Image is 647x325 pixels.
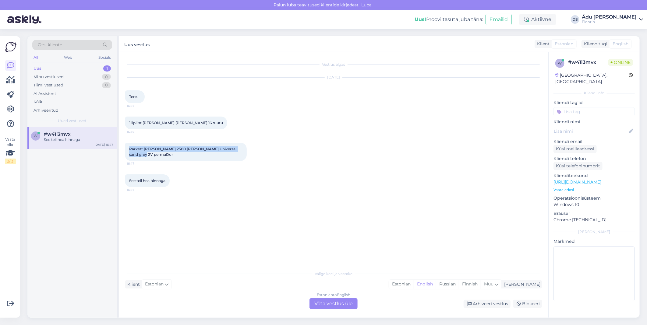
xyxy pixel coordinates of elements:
span: Otsi kliente [38,42,62,48]
span: 16:47 [127,187,150,192]
div: All [32,54,39,61]
p: Operatsioonisüsteem [553,195,635,201]
div: Klient [125,281,140,288]
div: Küsi meiliaadressi [553,145,597,153]
span: English [613,41,628,47]
span: 1 lipilist [PERSON_NAME] [PERSON_NAME] 16 ruutu [129,121,223,125]
div: Kliendi info [553,90,635,96]
div: Valige keel ja vastake [125,271,542,277]
div: Vestlus algas [125,62,542,67]
p: Kliendi telefon [553,156,635,162]
div: Web [63,54,74,61]
span: Online [608,59,633,66]
span: #w41i3mvx [44,131,71,137]
input: Lisa nimi [554,128,628,135]
span: Tere. [129,94,138,99]
img: Askly Logo [5,41,16,53]
div: Floorin [582,19,637,24]
p: Windows 10 [553,201,635,208]
div: See teil hea hinnaga [44,137,113,142]
div: Vaata siia [5,137,16,164]
div: English [414,280,436,289]
div: Arhiveeritud [34,107,58,114]
span: w [34,134,38,138]
p: Klienditeekond [553,173,635,179]
span: w [558,61,562,65]
div: 2 / 3 [5,159,16,164]
div: Klient [535,41,550,47]
p: Brauser [553,210,635,217]
input: Lisa tag [553,107,635,116]
p: Chrome [TECHNICAL_ID] [553,217,635,223]
div: [GEOGRAPHIC_DATA], [GEOGRAPHIC_DATA] [555,72,629,85]
span: 16:47 [127,103,150,108]
b: Uus! [415,16,426,22]
span: Estonian [555,41,573,47]
div: Kõik [34,99,42,105]
span: 16:47 [127,161,150,166]
div: 0 [102,74,111,80]
span: Luba [359,2,373,8]
a: Ädu [PERSON_NAME]Floorin [582,15,643,24]
div: Minu vestlused [34,74,64,80]
div: [PERSON_NAME] [553,229,635,235]
span: Uued vestlused [58,118,87,124]
span: Muu [484,281,493,287]
p: Märkmed [553,238,635,245]
div: Socials [97,54,112,61]
div: Klienditugi [582,41,607,47]
span: Parkett [PERSON_NAME] 2500 [PERSON_NAME] Universal sand grey 2V permaDur [129,147,237,157]
p: Vaata edasi ... [553,187,635,193]
div: Estonian to English [317,292,350,298]
div: Aktiivne [519,14,556,25]
button: Emailid [486,14,512,25]
div: AI Assistent [34,91,56,97]
div: DS [571,15,579,24]
div: Proovi tasuta juba täna: [415,16,483,23]
span: Estonian [145,281,164,288]
span: 16:47 [127,130,150,134]
div: [PERSON_NAME] [502,281,540,288]
span: See teil hea hinnaga [129,178,165,183]
div: [DATE] 16:47 [94,142,113,147]
div: [DATE] [125,75,542,80]
label: Uus vestlus [124,40,150,48]
div: Tiimi vestlused [34,82,63,88]
div: Blokeeri [513,300,542,308]
div: # w41i3mvx [568,59,608,66]
div: Võta vestlus üle [309,298,358,309]
p: Kliendi email [553,138,635,145]
div: Arhiveeri vestlus [464,300,511,308]
div: Estonian [389,280,414,289]
p: Kliendi tag'id [553,100,635,106]
div: Russian [436,280,459,289]
div: Küsi telefoninumbrit [553,162,603,170]
div: 1 [103,65,111,72]
div: 0 [102,82,111,88]
a: [URL][DOMAIN_NAME] [553,179,601,185]
div: Ädu [PERSON_NAME] [582,15,637,19]
div: Finnish [459,280,481,289]
div: Uus [34,65,41,72]
p: Kliendi nimi [553,119,635,125]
